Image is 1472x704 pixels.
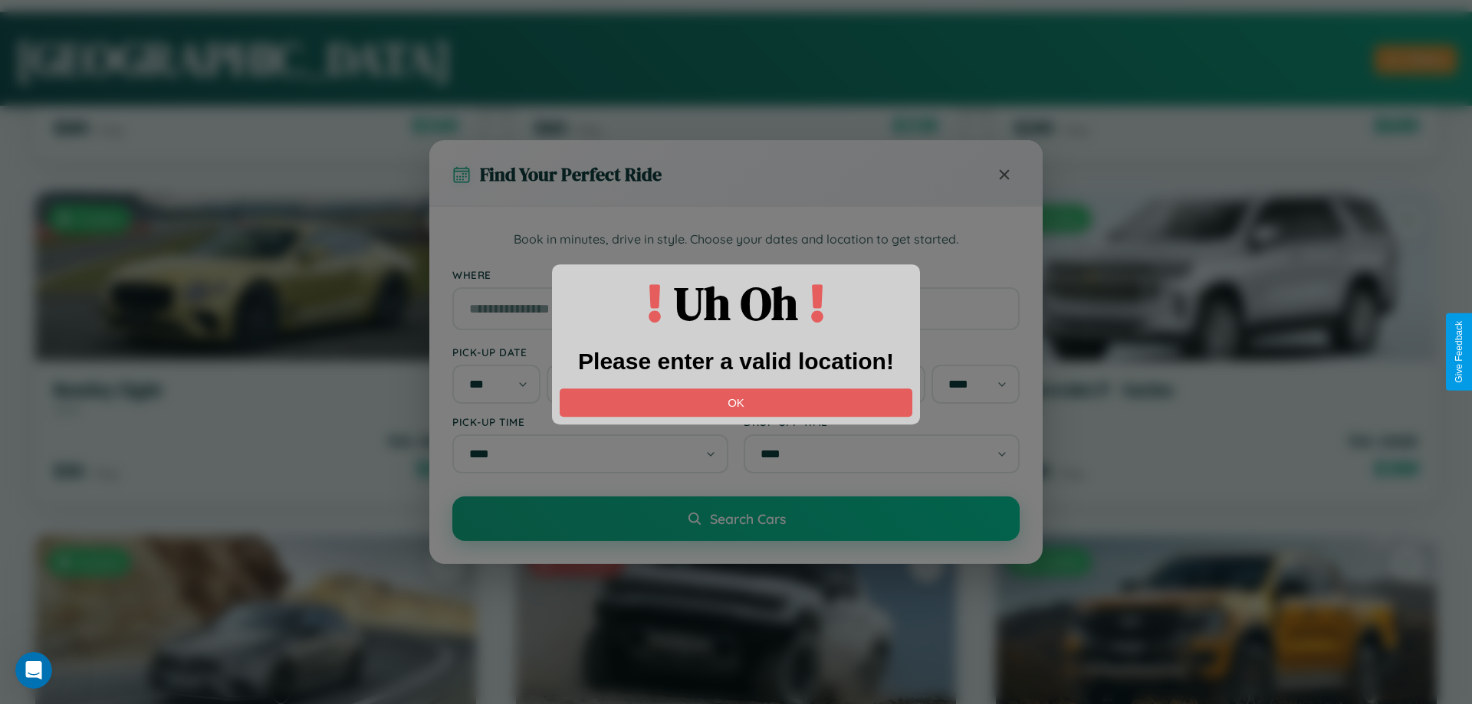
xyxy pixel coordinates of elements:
label: Pick-up Time [452,415,728,428]
label: Where [452,268,1020,281]
h3: Find Your Perfect Ride [480,162,662,187]
label: Drop-off Date [744,345,1020,359]
label: Pick-up Date [452,345,728,359]
p: Book in minutes, drive in style. Choose your dates and location to get started. [452,230,1020,250]
span: Search Cars [710,510,786,527]
label: Drop-off Time [744,415,1020,428]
